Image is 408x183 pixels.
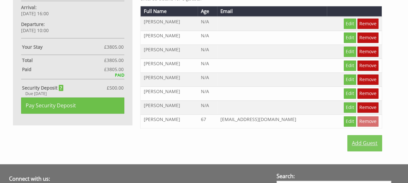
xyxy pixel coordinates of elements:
[21,72,124,78] div: PAID
[357,18,378,29] a: Remove
[344,102,356,113] a: Edit
[198,17,217,31] td: N/A
[141,115,198,128] td: [PERSON_NAME]
[217,115,327,128] td: [EMAIL_ADDRESS][DOMAIN_NAME]
[141,6,198,17] th: Full Name
[107,44,124,50] span: 3805.00
[344,46,356,57] a: Edit
[104,66,124,72] span: £
[198,31,217,45] td: N/A
[198,115,217,128] td: 67
[21,21,124,33] p: [DATE] 10:00
[357,32,378,43] a: Remove
[21,4,124,17] p: [DATE] 16:00
[357,88,378,99] a: Remove
[344,60,356,71] a: Edit
[344,32,356,43] a: Edit
[104,44,124,50] span: £
[344,116,356,127] a: Edit
[347,135,382,151] a: Add Guest
[198,45,217,59] td: N/A
[357,74,378,85] a: Remove
[344,18,356,29] a: Edit
[198,6,217,17] th: Age
[198,59,217,73] td: N/A
[104,57,124,63] span: £
[22,66,104,72] strong: Paid
[141,73,198,87] td: [PERSON_NAME]
[21,97,124,114] a: Pay Security Deposit
[344,88,356,99] a: Edit
[141,87,198,101] td: [PERSON_NAME]
[217,6,327,17] th: Email
[141,45,198,59] td: [PERSON_NAME]
[9,175,269,182] h3: Connect with us:
[277,173,391,180] h3: Search:
[22,44,104,50] strong: Your Stay
[109,85,124,91] span: 500.00
[21,91,124,96] div: Due [DATE]
[22,85,64,91] strong: Security Deposit
[357,46,378,57] a: Remove
[107,85,124,91] span: £
[357,60,378,71] a: Remove
[141,101,198,115] td: [PERSON_NAME]
[198,101,217,115] td: N/A
[198,73,217,87] td: N/A
[141,31,198,45] td: [PERSON_NAME]
[107,66,124,72] span: 3805.00
[141,59,198,73] td: [PERSON_NAME]
[141,17,198,31] td: [PERSON_NAME]
[21,4,37,10] strong: Arrival:
[107,57,124,63] span: 3805.00
[198,87,217,101] td: N/A
[357,116,378,127] a: Remove
[21,21,45,27] strong: Departure:
[22,57,104,63] strong: Total
[344,74,356,85] a: Edit
[357,102,378,113] a: Remove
